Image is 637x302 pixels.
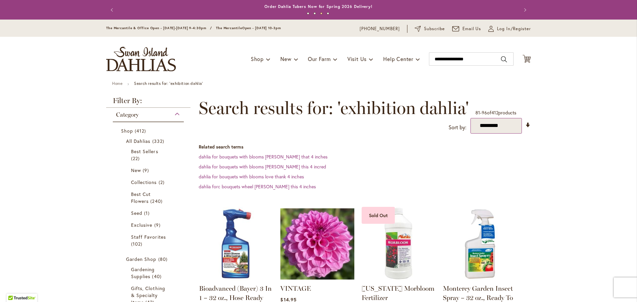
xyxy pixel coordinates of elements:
strong: Filter By: [106,97,190,108]
span: Best Cut Flowers [131,191,151,204]
button: Previous [106,3,119,17]
span: Category [116,111,139,118]
a: Best Sellers [131,148,167,162]
a: Best Cut Flowers [131,191,167,205]
span: Shop [251,55,264,62]
a: Subscribe [415,26,445,32]
a: Collections [131,179,167,186]
button: 4 of 4 [327,12,329,15]
a: Garden Shop [126,256,172,263]
span: New [131,167,141,173]
a: Alaska Morbloom Fertilizer Sold Out [362,276,436,282]
p: - of products [475,107,516,118]
img: Monterey Garden Insect Spray – 32 oz., Ready To Use [443,207,517,281]
span: 9 [154,221,162,228]
span: 22 [131,155,141,162]
label: Sort by: [449,121,466,134]
a: Gardening Supplies [131,266,167,280]
button: 3 of 4 [320,12,322,15]
a: Exclusive [131,221,167,228]
a: dahlia for bouquets with blooms [PERSON_NAME] that 4 inches [199,153,327,160]
img: Alaska Morbloom Fertilizer [362,207,436,281]
span: Best Sellers [131,148,158,154]
span: Our Farm [308,55,330,62]
span: 102 [131,240,144,247]
span: Subscribe [424,26,445,32]
span: 40 [152,273,163,280]
a: dahlia for bouquets with blooms [PERSON_NAME] this 4 incred [199,163,326,170]
span: 81 [475,109,480,116]
span: The Mercantile & Office Open - [DATE]-[DATE] 9-4:30pm / The Mercantile [106,26,242,30]
span: Seed [131,210,142,216]
a: [US_STATE] Morbloom Fertilizer [362,284,434,302]
a: All Dahlias [126,138,172,145]
span: Search results for: 'exhibition dahlia' [199,98,469,118]
img: VINTAGE [280,207,354,281]
span: Garden Shop [126,256,157,262]
a: [PHONE_NUMBER] [360,26,400,32]
a: VINTAGE [280,284,311,292]
span: Exclusive [131,222,152,228]
span: 2 [159,179,166,186]
a: dahlia for bouquets with blooms love thank 4 inches [199,173,304,180]
button: 2 of 4 [314,12,316,15]
a: Home [112,81,122,86]
img: Bioadvanced (Bayer) 3 In 1 – 32 oz., Hose Ready [199,207,273,281]
a: Order Dahlia Tubers Now for Spring 2026 Delivery! [264,4,373,9]
a: Shop [121,127,177,134]
iframe: Launch Accessibility Center [5,278,24,297]
span: 1 [144,210,151,216]
a: Staff Favorites [131,233,167,247]
dt: Related search terms [199,144,531,150]
span: 332 [152,138,166,145]
span: Log In/Register [497,26,531,32]
a: Monterey Garden Insect Spray – 32 oz., Ready To Use [443,276,517,282]
span: New [280,55,291,62]
span: Visit Us [347,55,367,62]
a: VINTAGE [280,276,354,282]
span: Open - [DATE] 10-3pm [242,26,281,30]
button: Next [518,3,531,17]
a: Log In/Register [488,26,531,32]
span: 240 [150,198,164,205]
span: 9 [143,167,151,174]
a: Bioadvanced (Bayer) 3 In 1 – 32 oz., Hose Ready [199,284,272,302]
a: New [131,167,167,174]
span: Help Center [383,55,413,62]
a: Bioadvanced (Bayer) 3 In 1 – 32 oz., Hose Ready [199,276,273,282]
span: 80 [158,256,169,263]
span: Collections [131,179,157,185]
a: dahlia forc bouquets wheel [PERSON_NAME] this 4 inches [199,183,316,190]
span: 96 [482,109,487,116]
span: Shop [121,128,133,134]
a: store logo [106,47,176,71]
span: 412 [135,127,148,134]
span: Gardening Supplies [131,266,155,279]
button: 1 of 4 [307,12,309,15]
span: Staff Favorites [131,234,166,240]
span: 412 [491,109,498,116]
div: Sold Out [362,207,395,224]
span: Email Us [462,26,481,32]
span: All Dahlias [126,138,151,144]
strong: Search results for: 'exhibition dahlia' [134,81,203,86]
a: Seed [131,210,167,216]
a: Email Us [452,26,481,32]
